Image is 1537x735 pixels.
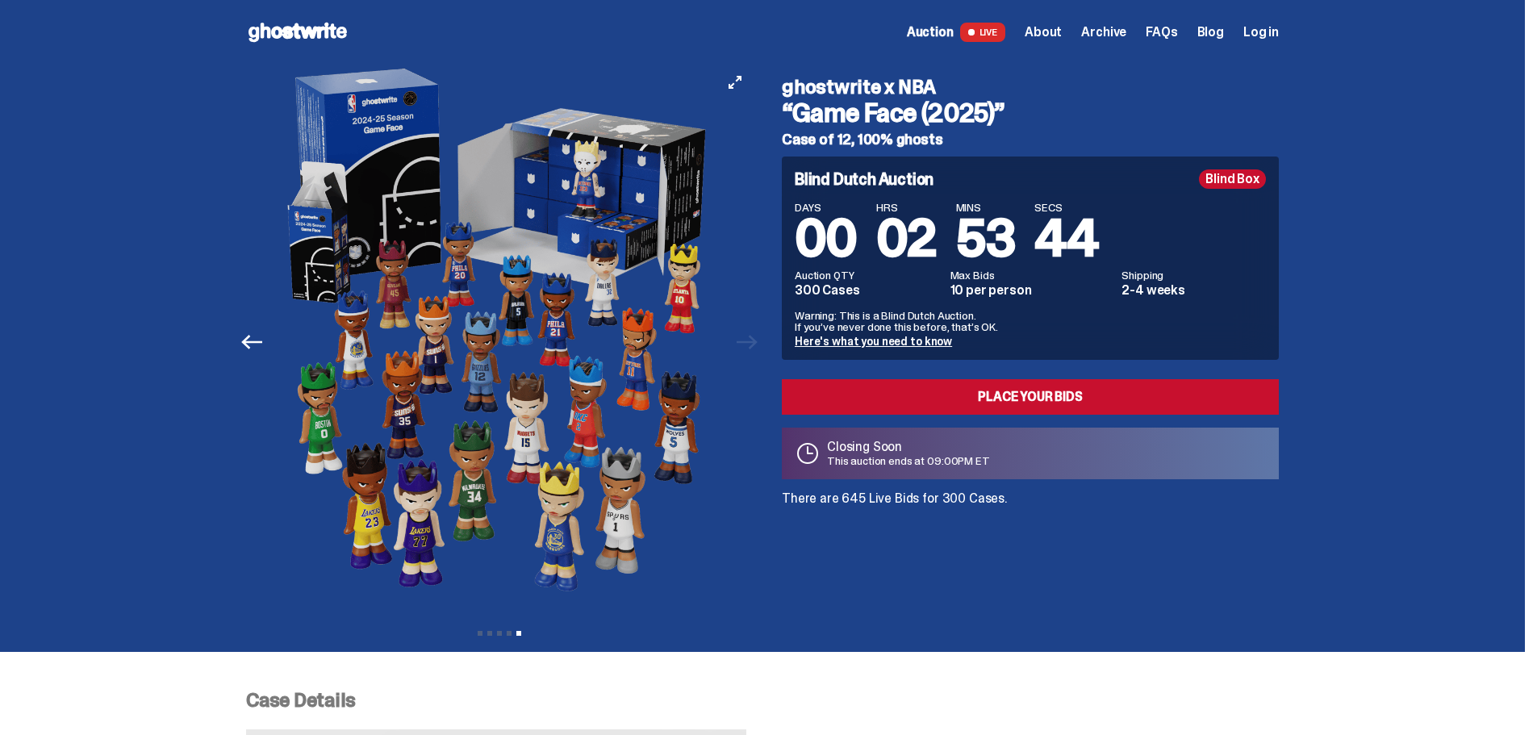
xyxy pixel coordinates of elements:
span: SECS [1034,202,1098,213]
button: View slide 3 [497,631,502,636]
span: HRS [876,202,937,213]
button: View full-screen [725,73,745,92]
p: There are 645 Live Bids for 300 Cases. [782,492,1279,505]
dd: 300 Cases [795,284,941,297]
dt: Max Bids [950,269,1113,281]
h5: Case of 12, 100% ghosts [782,132,1279,147]
span: 02 [876,205,937,272]
a: Here's what you need to know [795,334,952,349]
dd: 2-4 weeks [1121,284,1266,297]
p: Warning: This is a Blind Dutch Auction. If you’ve never done this before, that’s OK. [795,310,1266,332]
p: Case Details [246,691,1279,710]
span: 44 [1034,205,1098,272]
dt: Shipping [1121,269,1266,281]
span: DAYS [795,202,857,213]
a: Place your Bids [782,379,1279,415]
a: Log in [1243,26,1279,39]
span: 00 [795,205,857,272]
a: FAQs [1146,26,1177,39]
h4: Blind Dutch Auction [795,171,933,187]
img: NBA-Hero-5.png [278,65,722,620]
p: This auction ends at 09:00PM ET [827,455,990,466]
button: View slide 4 [507,631,512,636]
a: Archive [1081,26,1126,39]
button: View slide 2 [487,631,492,636]
a: Blog [1197,26,1224,39]
h4: ghostwrite x NBA [782,77,1279,97]
button: View slide 1 [478,631,482,636]
dd: 10 per person [950,284,1113,297]
button: View slide 5 [516,631,521,636]
a: About [1025,26,1062,39]
button: Previous [234,324,269,360]
span: Auction [907,26,954,39]
span: MINS [956,202,1016,213]
p: Closing Soon [827,441,990,453]
dt: Auction QTY [795,269,941,281]
div: Blind Box [1199,169,1266,189]
span: 53 [956,205,1016,272]
a: Auction LIVE [907,23,1005,42]
span: LIVE [960,23,1006,42]
h3: “Game Face (2025)” [782,100,1279,126]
